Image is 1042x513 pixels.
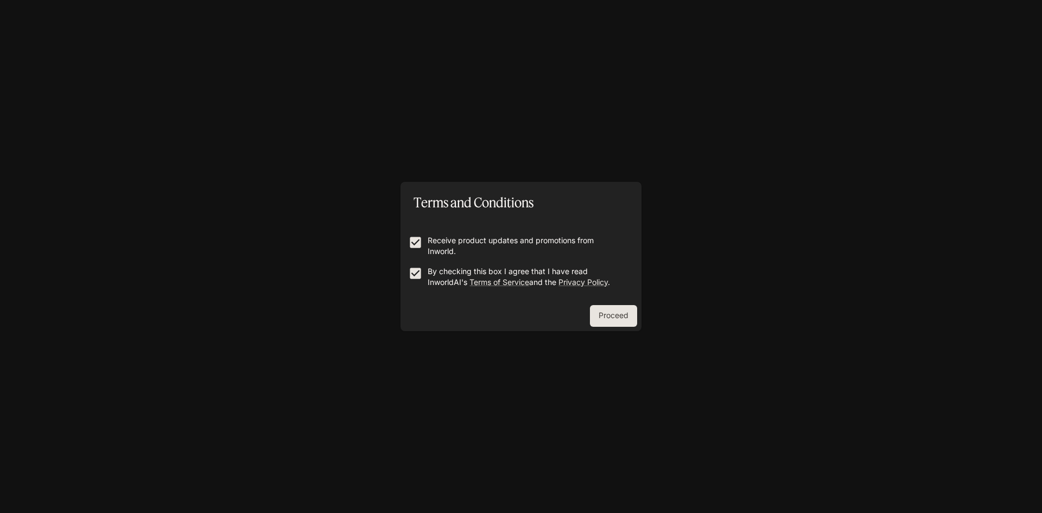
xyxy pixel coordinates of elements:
[469,277,529,287] a: Terms of Service
[428,235,623,257] p: Receive product updates and promotions from Inworld.
[558,277,608,287] a: Privacy Policy
[414,193,533,212] p: Terms and Conditions
[428,266,623,288] p: By checking this box I agree that I have read InworldAI's and the .
[590,305,637,327] button: Proceed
